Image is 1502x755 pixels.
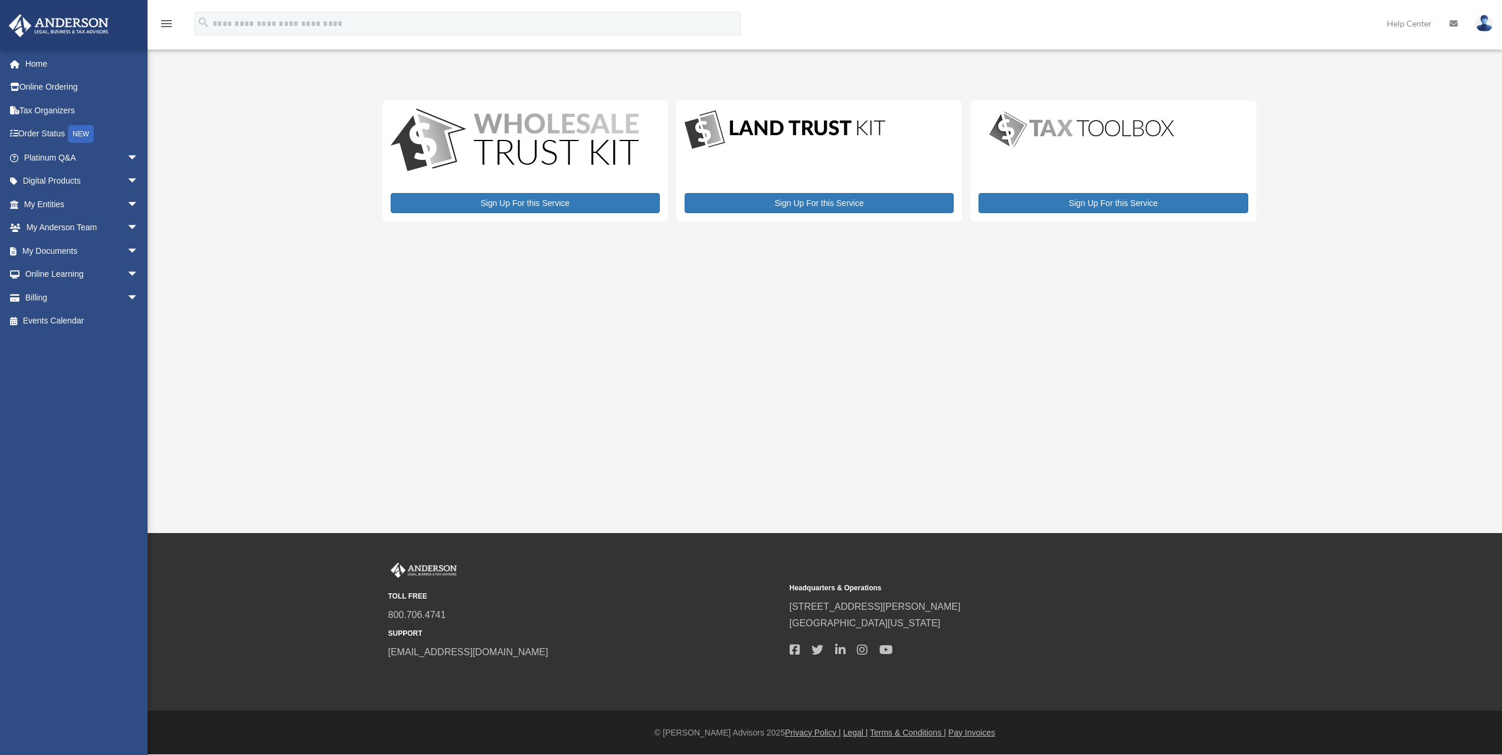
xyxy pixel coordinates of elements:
[127,239,150,263] span: arrow_drop_down
[785,728,841,737] a: Privacy Policy |
[790,602,961,612] a: [STREET_ADDRESS][PERSON_NAME]
[388,610,446,620] a: 800.706.4741
[127,216,150,240] span: arrow_drop_down
[8,122,156,146] a: Order StatusNEW
[790,618,941,628] a: [GEOGRAPHIC_DATA][US_STATE]
[148,725,1502,740] div: © [PERSON_NAME] Advisors 2025
[5,14,112,37] img: Anderson Advisors Platinum Portal
[8,239,156,263] a: My Documentsarrow_drop_down
[8,286,156,309] a: Billingarrow_drop_down
[948,728,995,737] a: Pay Invoices
[159,21,174,31] a: menu
[127,286,150,310] span: arrow_drop_down
[8,192,156,216] a: My Entitiesarrow_drop_down
[68,125,94,143] div: NEW
[979,193,1248,213] a: Sign Up For this Service
[8,169,150,193] a: Digital Productsarrow_drop_down
[1475,15,1493,32] img: User Pic
[8,146,156,169] a: Platinum Q&Aarrow_drop_down
[127,192,150,217] span: arrow_drop_down
[8,263,156,286] a: Online Learningarrow_drop_down
[8,99,156,122] a: Tax Organizers
[790,582,1183,594] small: Headquarters & Operations
[127,146,150,170] span: arrow_drop_down
[388,563,459,578] img: Anderson Advisors Platinum Portal
[391,193,660,213] a: Sign Up For this Service
[8,309,156,333] a: Events Calendar
[979,109,1185,150] img: taxtoolbox_new-1.webp
[870,728,946,737] a: Terms & Conditions |
[388,627,781,640] small: SUPPORT
[843,728,868,737] a: Legal |
[685,109,885,152] img: LandTrust_lgo-1.jpg
[8,76,156,99] a: Online Ordering
[388,590,781,603] small: TOLL FREE
[127,169,150,194] span: arrow_drop_down
[685,193,954,213] a: Sign Up For this Service
[391,109,639,174] img: WS-Trust-Kit-lgo-1.jpg
[197,16,210,29] i: search
[388,647,548,657] a: [EMAIL_ADDRESS][DOMAIN_NAME]
[127,263,150,287] span: arrow_drop_down
[8,216,156,240] a: My Anderson Teamarrow_drop_down
[159,17,174,31] i: menu
[8,52,156,76] a: Home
